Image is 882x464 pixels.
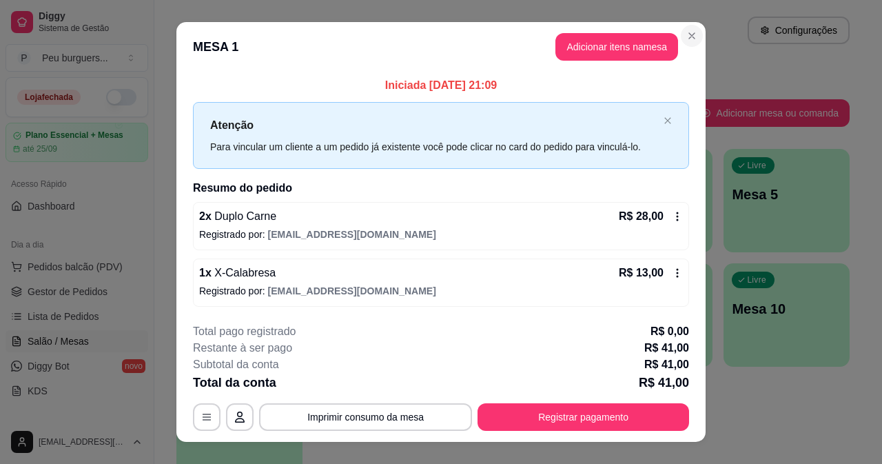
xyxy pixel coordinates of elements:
[193,323,296,340] p: Total pago registrado
[193,77,689,94] p: Iniciada [DATE] 21:09
[210,139,658,154] div: Para vincular um cliente a um pedido já existente você pode clicar no card do pedido para vinculá...
[199,265,276,281] p: 1 x
[681,25,703,47] button: Close
[478,403,689,431] button: Registrar pagamento
[199,284,683,298] p: Registrado por:
[664,117,672,125] button: close
[555,33,678,61] button: Adicionar itens namesa
[619,265,664,281] p: R$ 13,00
[212,267,276,279] span: X-Calabresa
[176,22,706,72] header: MESA 1
[619,208,664,225] p: R$ 28,00
[199,228,683,241] p: Registrado por:
[268,285,436,296] span: [EMAIL_ADDRESS][DOMAIN_NAME]
[650,323,689,340] p: R$ 0,00
[644,356,689,373] p: R$ 41,00
[639,373,689,392] p: R$ 41,00
[193,340,292,356] p: Restante à ser pago
[193,373,276,392] p: Total da conta
[199,208,276,225] p: 2 x
[193,356,279,373] p: Subtotal da conta
[644,340,689,356] p: R$ 41,00
[268,229,436,240] span: [EMAIL_ADDRESS][DOMAIN_NAME]
[193,180,689,196] h2: Resumo do pedido
[212,210,276,222] span: Duplo Carne
[259,403,472,431] button: Imprimir consumo da mesa
[210,117,658,134] p: Atenção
